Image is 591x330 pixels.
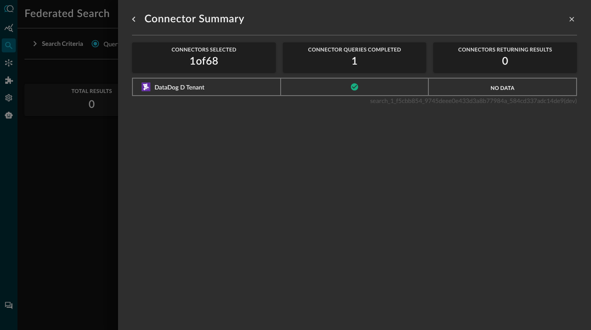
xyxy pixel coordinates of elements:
[564,97,577,104] span: (dev)
[308,47,401,53] span: Connector Queries Completed
[171,47,236,53] span: Connectors Selected
[567,14,577,24] button: close-drawer
[458,47,552,53] span: Connectors Returning Results
[127,12,141,26] button: go back
[351,55,358,69] h2: 1
[190,55,219,69] h2: 1 of 68
[490,85,515,91] span: No data
[154,85,204,91] span: DataDog D Tenant
[370,97,564,104] span: search_1_f5cbb854_9745deee0e433d3a8b77984a_584cd337adc14de9
[502,55,508,69] h2: 0
[142,82,150,91] svg: Datadog
[144,12,244,26] h1: Connector Summary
